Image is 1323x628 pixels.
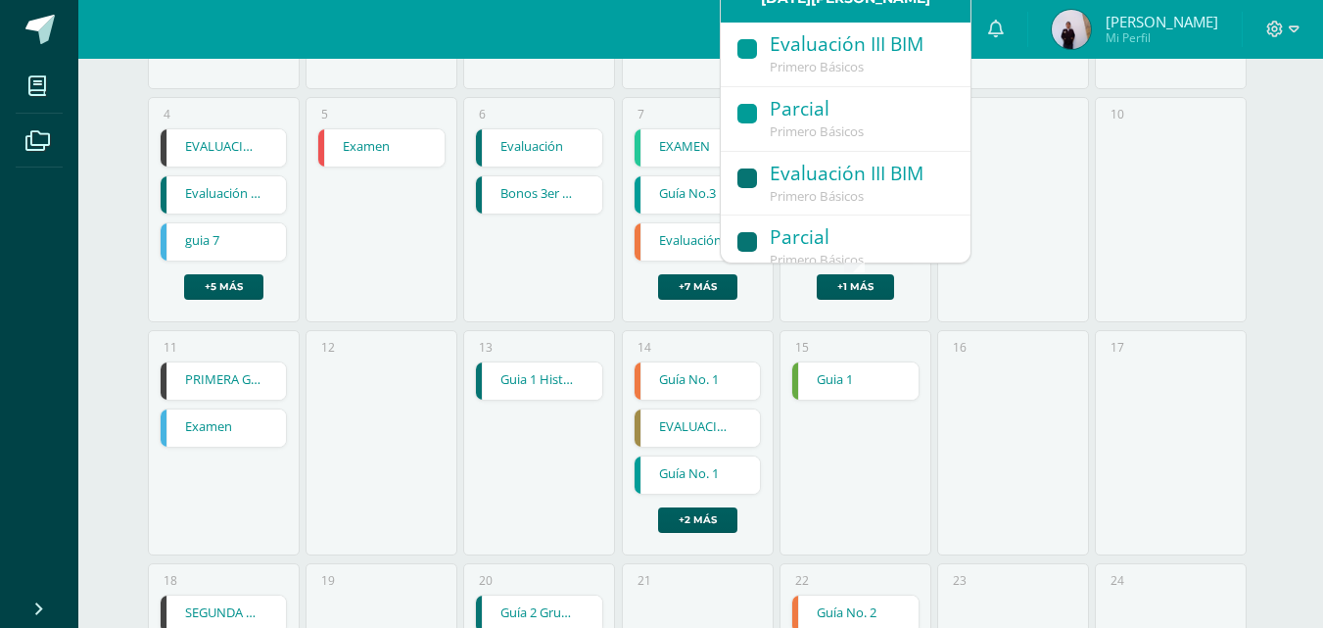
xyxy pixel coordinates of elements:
div: Guía No.3 | Tarea [634,175,762,215]
span: Primero Básicos [770,122,864,140]
a: Evaluación [476,129,602,167]
span: Primero Básicos [770,58,864,75]
a: Examen [161,410,287,447]
div: 14 [638,339,651,356]
a: +7 más [658,274,737,300]
div: Parcial [770,225,951,252]
span: Primero Básicos [770,187,864,205]
div: EVALUACIÓN DEL TERCER BIMESTRE | Tarea [160,128,288,168]
a: Guia 1 Historia del piano [476,362,602,400]
div: guia 7 | Tarea [160,222,288,262]
div: 24 [1110,572,1124,589]
div: 4 [164,106,170,122]
a: PRIMERA GUÍA DEL CUARTO BIMESTRE [161,362,287,400]
div: 7 [638,106,644,122]
div: Parcial [770,97,951,123]
a: Guía No.3 [635,176,761,214]
a: Guía No. 1 [635,362,761,400]
div: 5 [321,106,328,122]
a: EVALUACIÓN DEL TERCER BIMESTRE [161,129,287,167]
a: Evaluación III BIM [635,223,761,261]
div: Bonos 3er bloque | Tarea [475,175,603,215]
div: Guia 1 | Tarea [791,362,920,401]
div: 13 [479,339,493,356]
a: Evaluación III BIMPrimero Básicos [721,23,970,87]
div: EXAMEN | Examen [634,128,762,168]
div: Evaluación Tercera Unidad | Tarea [160,175,288,215]
a: ParcialPrimero Básicos [721,216,970,279]
div: 12 [321,339,335,356]
a: EXAMEN [635,129,761,167]
a: Guía No. 1 [635,457,761,494]
div: 16 [953,339,967,356]
div: 6 [479,106,486,122]
a: Examen [318,129,445,167]
a: Evaluación Tercera Unidad [161,176,287,214]
div: Guía No. 1 | Tarea [634,456,762,495]
div: Evaluación III BIM [770,162,951,188]
a: +5 más [184,274,263,300]
a: Evaluación III BIMPrimero Básicos [721,152,970,217]
div: EVALUACIÓN | Tarea [634,409,762,448]
div: PRIMERA GUÍA DEL CUARTO BIMESTRE | Tarea [160,362,288,401]
a: Bonos 3er bloque [476,176,602,214]
div: 23 [953,572,967,589]
div: 21 [638,572,651,589]
div: Examen | Tarea [317,128,446,168]
div: Guia 1 Historia del piano | Tarea [475,362,603,401]
a: ParcialPrimero Básicos [721,87,970,152]
div: 20 [479,572,493,589]
div: Guía No. 1 | Tarea [634,362,762,401]
div: 17 [1110,339,1124,356]
span: Primero Básicos [770,251,864,268]
span: Mi Perfil [1106,29,1218,46]
div: 19 [321,572,335,589]
div: 18 [164,572,177,589]
a: guia 7 [161,223,287,261]
div: 22 [795,572,809,589]
div: Evaluación | Tarea [475,128,603,168]
div: Examen | Tarea [160,409,288,448]
div: Evaluación III BIM | Tarea [634,222,762,262]
a: +2 más [658,507,737,533]
div: Evaluación III BIM [770,32,951,59]
a: +1 más [817,274,894,300]
div: 10 [1110,106,1124,122]
div: 11 [164,339,177,356]
img: a472816cce3d413f418a268ee9bd1b7c.png [1052,10,1091,49]
span: [PERSON_NAME] [1106,12,1218,31]
a: EVALUACIÓN [635,410,761,447]
div: 15 [795,339,809,356]
a: Guia 1 [792,362,919,400]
